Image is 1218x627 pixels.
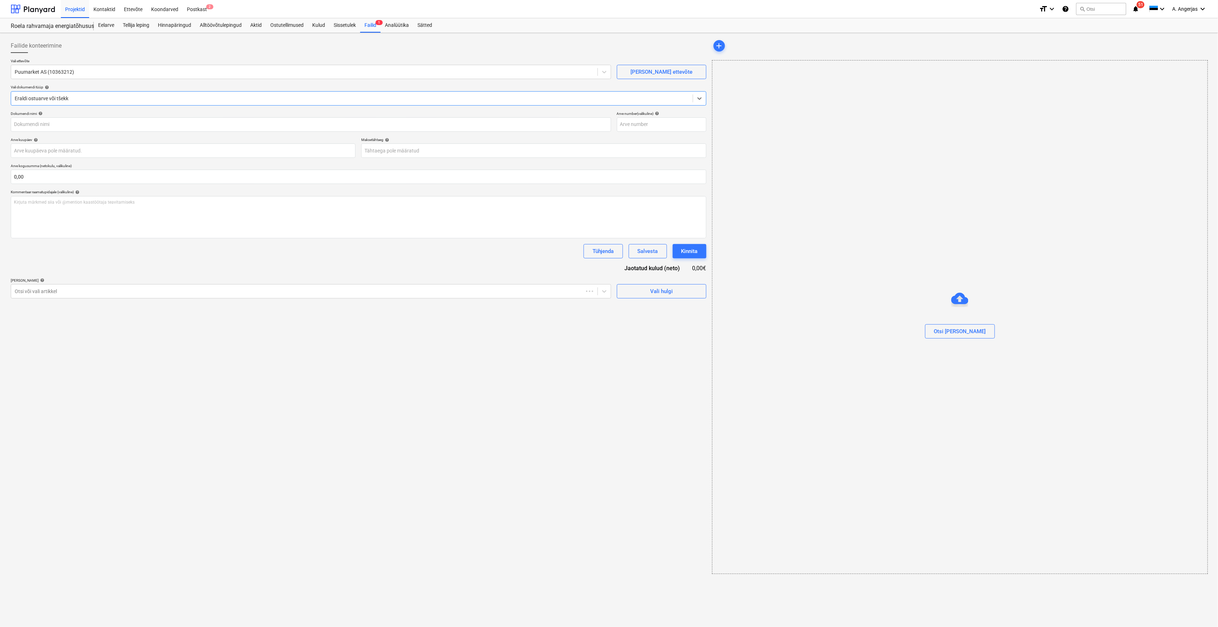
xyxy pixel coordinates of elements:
span: help [37,111,43,116]
i: Abikeskus [1062,5,1069,13]
a: Alltöövõtulepingud [195,18,246,33]
a: Tellija leping [119,18,154,33]
a: Hinnapäringud [154,18,195,33]
button: Otsi [PERSON_NAME] [925,324,995,339]
i: notifications [1132,5,1139,13]
span: add [715,42,724,50]
button: [PERSON_NAME] ettevõte [617,65,706,79]
p: Vali ettevõte [11,59,611,65]
div: Tühjenda [593,247,614,256]
div: Jaotatud kulud (neto) [613,264,691,272]
input: Arve number [617,117,706,132]
i: keyboard_arrow_down [1158,5,1167,13]
a: Failid1 [360,18,381,33]
div: Roela rahvamaja energiatõhususe ehitustööd [ROELA] [11,23,85,30]
div: Maksetähtaeg [361,137,706,142]
div: Otsi [PERSON_NAME] [934,327,986,336]
div: Otsi [PERSON_NAME] [712,60,1208,574]
div: [PERSON_NAME] ettevõte [630,67,692,77]
div: Kommentaar raamatupidajale (valikuline) [11,190,706,194]
span: help [39,278,44,282]
a: Aktid [246,18,266,33]
a: Sissetulek [329,18,360,33]
div: [PERSON_NAME] [11,278,611,283]
a: Analüütika [381,18,413,33]
i: keyboard_arrow_down [1048,5,1056,13]
input: Arve kuupäeva pole määratud. [11,144,356,158]
button: Otsi [1076,3,1126,15]
button: Kinnita [673,244,706,258]
span: help [32,138,38,142]
div: Vali dokumendi tüüp [11,85,706,89]
input: Dokumendi nimi [11,117,611,132]
input: Arve kogusumma (netokulu, valikuline) [11,170,706,184]
span: A. Angerjas [1173,6,1198,12]
button: Tühjenda [584,244,623,258]
span: help [383,138,389,142]
div: Dokumendi nimi [11,111,611,116]
div: Vali hulgi [650,287,673,296]
span: Failide konteerimine [11,42,62,50]
a: Kulud [308,18,329,33]
p: Arve kogusumma (netokulu, valikuline) [11,164,706,170]
span: 1 [376,20,383,25]
div: Failid [360,18,381,33]
a: Eelarve [94,18,119,33]
div: Salvesta [638,247,658,256]
div: Kinnita [681,247,698,256]
span: search [1079,6,1085,12]
a: Ostutellimused [266,18,308,33]
span: help [654,111,659,116]
div: Arve number (valikuline) [617,111,706,116]
span: help [74,190,79,194]
i: format_size [1039,5,1048,13]
i: keyboard_arrow_down [1199,5,1207,13]
span: help [43,85,49,89]
div: 0,00€ [691,264,706,272]
div: Arve kuupäev [11,137,356,142]
a: Sätted [413,18,436,33]
button: Salvesta [629,244,667,258]
span: 51 [1137,1,1145,8]
button: Vali hulgi [617,284,706,298]
input: Tähtaega pole määratud [361,144,706,158]
span: 2 [206,4,213,9]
